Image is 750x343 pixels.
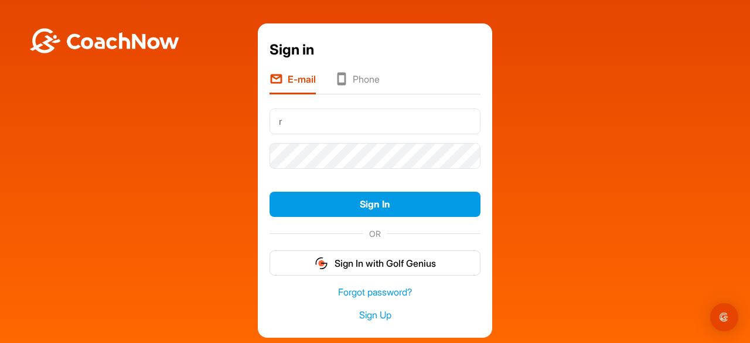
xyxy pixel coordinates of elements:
[335,72,380,94] li: Phone
[710,303,738,331] div: Open Intercom Messenger
[270,286,480,299] a: Forgot password?
[270,108,480,134] input: E-mail
[270,308,480,322] a: Sign Up
[270,192,480,217] button: Sign In
[28,28,180,53] img: BwLJSsUCoWCh5upNqxVrqldRgqLPVwmV24tXu5FoVAoFEpwwqQ3VIfuoInZCoVCoTD4vwADAC3ZFMkVEQFDAAAAAElFTkSuQmCC
[270,72,316,94] li: E-mail
[270,250,480,276] button: Sign In with Golf Genius
[270,39,480,60] div: Sign in
[363,227,387,240] span: OR
[314,256,329,270] img: gg_logo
